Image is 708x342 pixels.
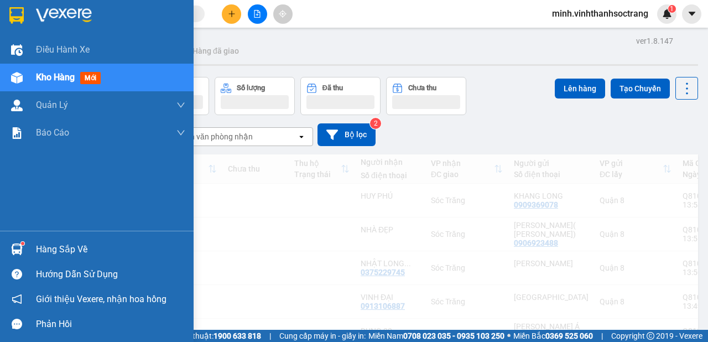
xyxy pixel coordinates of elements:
button: plus [222,4,241,24]
img: warehouse-icon [11,100,23,111]
span: down [176,128,185,137]
span: Hỗ trợ kỹ thuật: [159,330,261,342]
span: Điều hành xe [36,43,90,56]
span: caret-down [687,9,697,19]
button: Bộ lọc [317,123,376,146]
span: message [12,319,22,329]
span: Giới thiệu Vexere, nhận hoa hồng [36,292,166,306]
span: Quản Lý [36,98,68,112]
div: Chọn văn phòng nhận [176,131,253,142]
sup: 2 [370,118,381,129]
span: down [176,101,185,110]
button: Tạo Chuyến [611,79,670,99]
div: ver 1.8.147 [636,35,673,47]
img: warehouse-icon [11,72,23,84]
div: Phản hồi [36,316,185,333]
span: Miền Nam [368,330,504,342]
div: Đã thu [322,84,343,92]
button: Lên hàng [555,79,605,99]
span: Kho hàng [36,72,75,82]
button: file-add [248,4,267,24]
button: Chưa thu [386,77,466,115]
strong: 1900 633 818 [214,331,261,340]
span: copyright [647,332,654,340]
img: icon-new-feature [662,9,672,19]
span: plus [228,10,236,18]
span: | [601,330,603,342]
img: logo-vxr [9,7,24,24]
button: Số lượng [215,77,295,115]
span: Cung cấp máy in - giấy in: [279,330,366,342]
button: aim [273,4,293,24]
span: notification [12,294,22,304]
span: minh.vinhthanhsoctrang [543,7,657,20]
span: Báo cáo [36,126,69,139]
span: | [269,330,271,342]
strong: 0708 023 035 - 0935 103 250 [403,331,504,340]
sup: 1 [21,242,24,245]
span: mới [80,72,101,84]
sup: 1 [668,5,676,13]
span: Miền Bắc [513,330,593,342]
button: Đã thu [300,77,381,115]
button: caret-down [682,4,701,24]
div: Chưa thu [408,84,436,92]
strong: 0369 525 060 [545,331,593,340]
div: Hàng sắp về [36,241,185,258]
span: aim [279,10,287,18]
div: Số lượng [237,84,265,92]
svg: open [297,132,306,141]
img: warehouse-icon [11,243,23,255]
span: file-add [253,10,261,18]
span: ⚪️ [507,334,511,338]
span: 1 [670,5,674,13]
img: solution-icon [11,127,23,139]
div: Hướng dẫn sử dụng [36,266,185,283]
span: question-circle [12,269,22,279]
img: warehouse-icon [11,44,23,56]
button: Hàng đã giao [184,38,248,64]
